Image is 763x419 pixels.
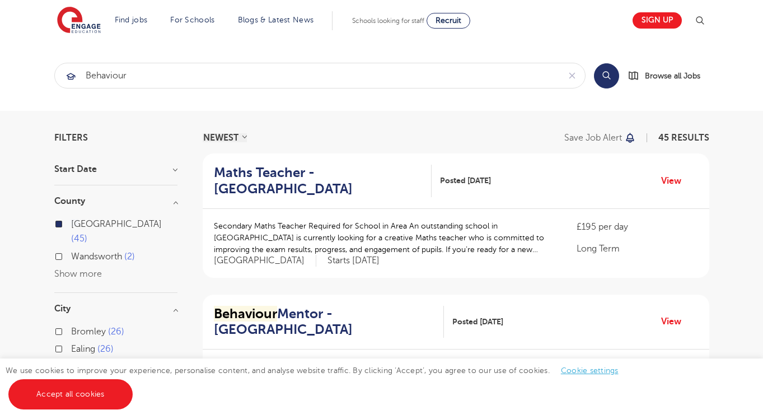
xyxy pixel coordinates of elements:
[97,344,114,354] span: 26
[561,366,619,375] a: Cookie settings
[628,69,709,82] a: Browse all Jobs
[71,344,78,351] input: Ealing 26
[633,12,682,29] a: Sign up
[71,327,78,334] input: Bromley 26
[427,13,470,29] a: Recruit
[440,175,491,187] span: Posted [DATE]
[71,252,78,259] input: Wandsworth 2
[661,314,690,329] a: View
[214,165,432,197] a: Maths Teacher - [GEOGRAPHIC_DATA]
[577,242,698,255] p: Long Term
[661,174,690,188] a: View
[54,197,177,206] h3: County
[214,255,316,267] span: [GEOGRAPHIC_DATA]
[577,220,698,234] p: £195 per day
[214,306,444,338] a: BehaviourMentor - [GEOGRAPHIC_DATA]
[54,133,88,142] span: Filters
[214,306,436,338] h2: Mentor - [GEOGRAPHIC_DATA]
[564,133,622,142] p: Save job alert
[452,316,503,328] span: Posted [DATE]
[54,165,177,174] h3: Start Date
[71,234,87,244] span: 45
[658,133,709,143] span: 45 RESULTS
[57,7,101,35] img: Engage Education
[352,17,424,25] span: Schools looking for staff
[71,344,95,354] span: Ealing
[108,327,124,337] span: 26
[6,366,630,398] span: We use cookies to improve your experience, personalise content, and analyse website traffic. By c...
[594,63,619,89] button: Search
[8,379,133,409] a: Accept all cookies
[559,63,585,88] button: Clear
[71,219,78,226] input: [GEOGRAPHIC_DATA] 45
[54,304,177,313] h3: City
[71,327,106,337] span: Bromley
[54,63,586,89] div: Submit
[170,16,214,24] a: For Schools
[214,220,555,255] p: Secondary Maths Teacher Required for School in Area An outstanding school in [GEOGRAPHIC_DATA] is...
[327,255,380,267] p: Starts [DATE]
[564,133,636,142] button: Save job alert
[71,219,162,229] span: [GEOGRAPHIC_DATA]
[238,16,314,24] a: Blogs & Latest News
[124,252,135,262] span: 2
[115,16,148,24] a: Find jobs
[645,69,700,82] span: Browse all Jobs
[55,63,559,88] input: Submit
[71,252,122,262] span: Wandsworth
[214,306,277,322] mark: Behaviour
[214,165,423,197] h2: Maths Teacher - [GEOGRAPHIC_DATA]
[54,269,102,279] button: Show more
[436,16,461,25] span: Recruit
